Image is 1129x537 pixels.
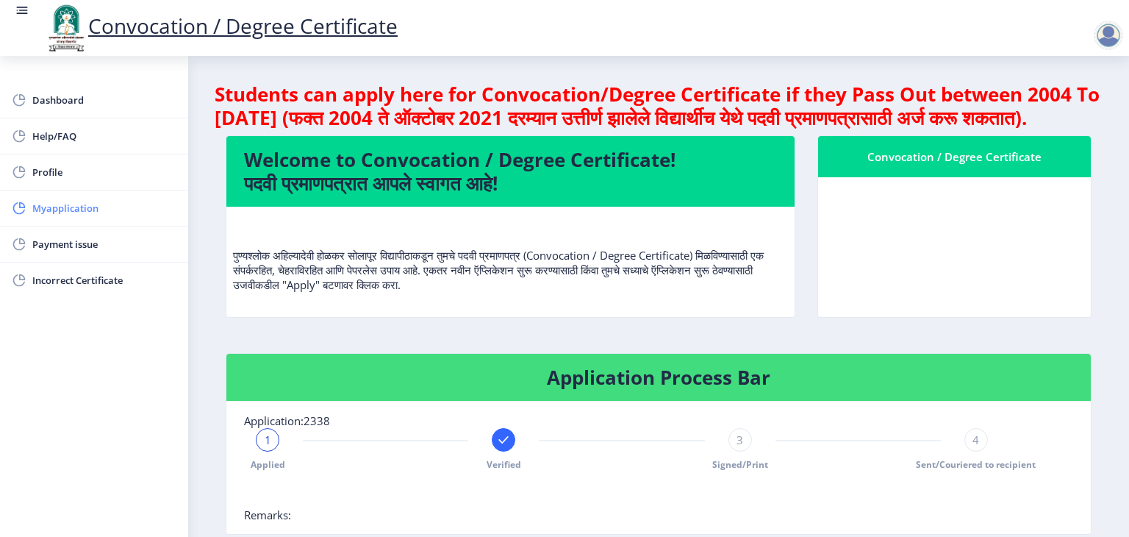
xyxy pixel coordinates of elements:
[916,458,1036,471] span: Sent/Couriered to recipient
[32,163,176,181] span: Profile
[32,127,176,145] span: Help/FAQ
[215,82,1103,129] h4: Students can apply here for Convocation/Degree Certificate if they Pass Out between 2004 To [DATE...
[265,433,271,447] span: 1
[736,433,743,447] span: 3
[32,271,176,289] span: Incorrect Certificate
[44,12,398,40] a: Convocation / Degree Certificate
[244,413,330,428] span: Application:2338
[251,458,285,471] span: Applied
[244,148,777,195] h4: Welcome to Convocation / Degree Certificate! पदवी प्रमाणपत्रात आपले स्वागत आहे!
[487,458,521,471] span: Verified
[32,235,176,253] span: Payment issue
[836,148,1073,166] div: Convocation / Degree Certificate
[244,508,291,522] span: Remarks:
[32,199,176,217] span: Myapplication
[972,433,979,447] span: 4
[32,91,176,109] span: Dashboard
[233,218,788,292] p: पुण्यश्लोक अहिल्यादेवी होळकर सोलापूर विद्यापीठाकडून तुमचे पदवी प्रमाणपत्र (Convocation / Degree C...
[244,366,1073,389] h4: Application Process Bar
[712,458,768,471] span: Signed/Print
[44,3,88,53] img: logo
